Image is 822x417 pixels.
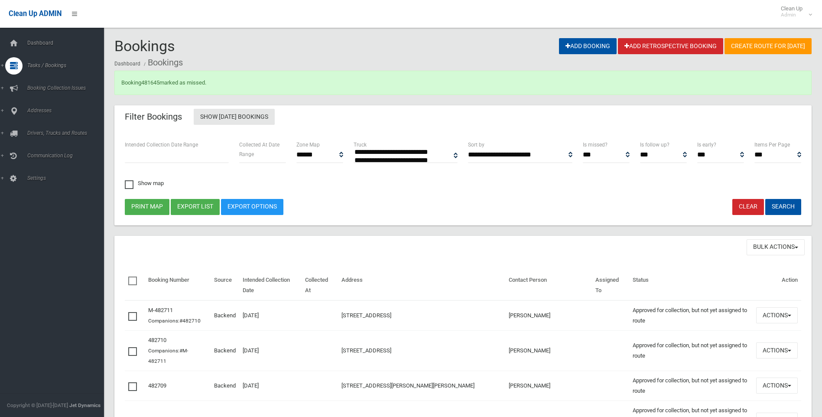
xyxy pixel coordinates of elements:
[505,330,592,371] td: [PERSON_NAME]
[114,108,192,125] header: Filter Bookings
[629,270,753,300] th: Status
[756,342,798,358] button: Actions
[747,239,805,255] button: Bulk Actions
[69,402,101,408] strong: Jet Dynamics
[239,330,302,371] td: [DATE]
[141,79,159,86] a: 481645
[25,40,110,46] span: Dashboard
[221,199,283,215] a: Export Options
[25,108,110,114] span: Addresses
[239,371,302,401] td: [DATE]
[142,55,183,71] li: Bookings
[25,130,110,136] span: Drivers, Trucks and Routes
[756,378,798,394] button: Actions
[148,337,166,343] a: 482710
[341,312,391,319] a: [STREET_ADDRESS]
[25,85,110,91] span: Booking Collection Issues
[341,382,474,389] a: [STREET_ADDRESS][PERSON_NAME][PERSON_NAME]
[341,347,391,354] a: [STREET_ADDRESS]
[777,5,811,18] span: Clean Up
[559,38,617,54] a: Add Booking
[114,37,175,55] span: Bookings
[179,318,201,324] a: #482710
[25,153,110,159] span: Communication Log
[211,330,239,371] td: Backend
[756,307,798,323] button: Actions
[125,199,169,215] button: Print map
[148,307,173,313] a: M-482711
[211,270,239,300] th: Source
[725,38,812,54] a: Create route for [DATE]
[114,61,140,67] a: Dashboard
[629,330,753,371] td: Approved for collection, but not yet assigned to route
[239,270,302,300] th: Intended Collection Date
[148,382,166,389] a: 482709
[753,270,801,300] th: Action
[354,140,367,150] label: Truck
[629,371,753,401] td: Approved for collection, but not yet assigned to route
[148,318,202,324] small: Companions:
[302,270,338,300] th: Collected At
[211,371,239,401] td: Backend
[25,175,110,181] span: Settings
[148,348,188,364] a: #M-482711
[505,300,592,331] td: [PERSON_NAME]
[114,71,812,95] div: Booking marked as missed.
[194,109,275,125] a: Show [DATE] Bookings
[239,300,302,331] td: [DATE]
[618,38,723,54] a: Add Retrospective Booking
[781,12,803,18] small: Admin
[125,180,164,186] span: Show map
[171,199,220,215] button: Export list
[765,199,801,215] button: Search
[211,300,239,331] td: Backend
[145,270,211,300] th: Booking Number
[732,199,764,215] a: Clear
[148,348,188,364] small: Companions:
[9,10,62,18] span: Clean Up ADMIN
[25,62,110,68] span: Tasks / Bookings
[7,402,68,408] span: Copyright © [DATE]-[DATE]
[629,300,753,331] td: Approved for collection, but not yet assigned to route
[505,371,592,401] td: [PERSON_NAME]
[505,270,592,300] th: Contact Person
[338,270,506,300] th: Address
[592,270,629,300] th: Assigned To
